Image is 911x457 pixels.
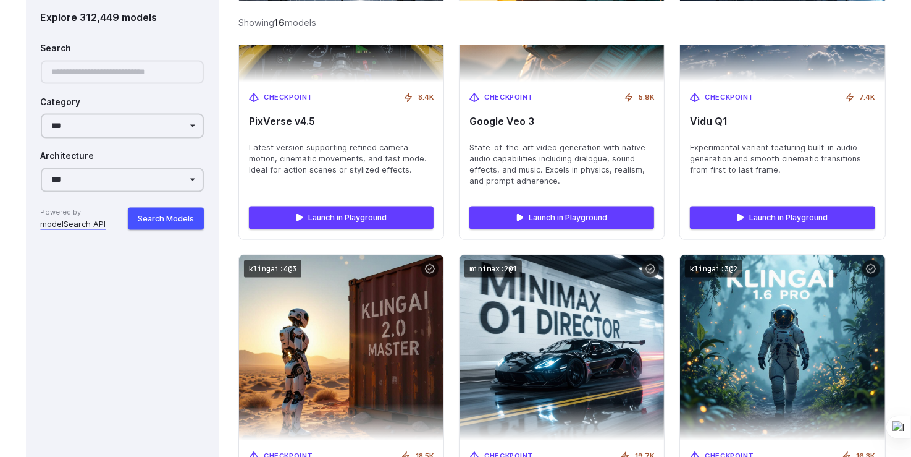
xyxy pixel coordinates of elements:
a: Launch in Playground [690,207,875,229]
span: Checkpoint [264,92,313,103]
span: 5.9K [639,92,654,103]
strong: 16 [274,17,285,27]
span: Powered by [41,207,106,218]
span: Vidu Q1 [690,116,875,127]
span: PixVerse v4.5 [249,116,434,127]
a: Launch in Playground [469,207,654,229]
code: klingai:4@3 [244,260,301,278]
label: Architecture [41,150,94,163]
img: KlingAI 1.6 Pro [680,255,884,442]
span: Experimental variant featuring built-in audio generation and smooth cinematic transitions from fi... [690,142,875,176]
a: Launch in Playground [249,207,434,229]
span: Google Veo 3 [469,116,654,127]
div: Explore 312,449 models [41,10,204,26]
select: Architecture [41,168,204,192]
span: Checkpoint [484,92,534,103]
label: Category [41,95,81,109]
button: Search Models [128,208,204,230]
span: 7.4K [860,92,875,103]
div: Showing models [238,15,316,29]
span: Checkpoint [705,92,754,103]
select: Category [41,114,204,138]
code: klingai:3@2 [685,260,742,278]
img: MiniMax 01 Director [460,255,664,442]
span: State-of-the-art video generation with native audio capabilities including dialogue, sound effect... [469,142,654,187]
img: KlingAI 2.0 Master [239,255,443,442]
span: 8.4K [418,92,434,103]
code: minimax:2@1 [464,260,522,278]
a: modelSearch API [41,218,106,231]
span: Latest version supporting refined camera motion, cinematic movements, and fast mode. Ideal for ac... [249,142,434,176]
label: Search [41,42,72,56]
